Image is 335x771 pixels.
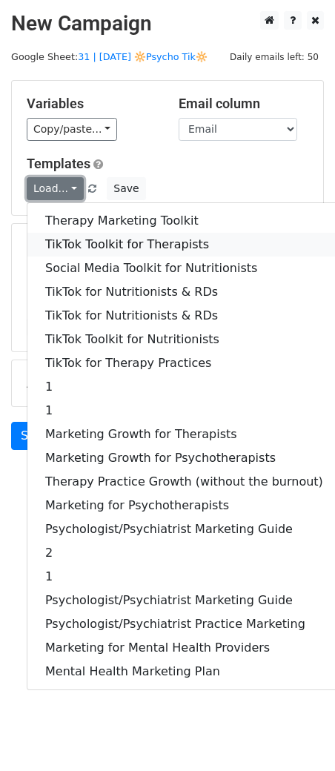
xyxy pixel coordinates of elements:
[11,51,208,62] small: Google Sheet:
[11,422,60,450] a: Send
[27,96,156,112] h5: Variables
[11,11,324,36] h2: New Campaign
[27,156,90,171] a: Templates
[225,51,324,62] a: Daily emails left: 50
[27,118,117,141] a: Copy/paste...
[179,96,308,112] h5: Email column
[27,177,84,200] a: Load...
[78,51,208,62] a: 31 | [DATE] 🔆Psycho Tik🔆
[225,49,324,65] span: Daily emails left: 50
[261,700,335,771] iframe: Chat Widget
[107,177,145,200] button: Save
